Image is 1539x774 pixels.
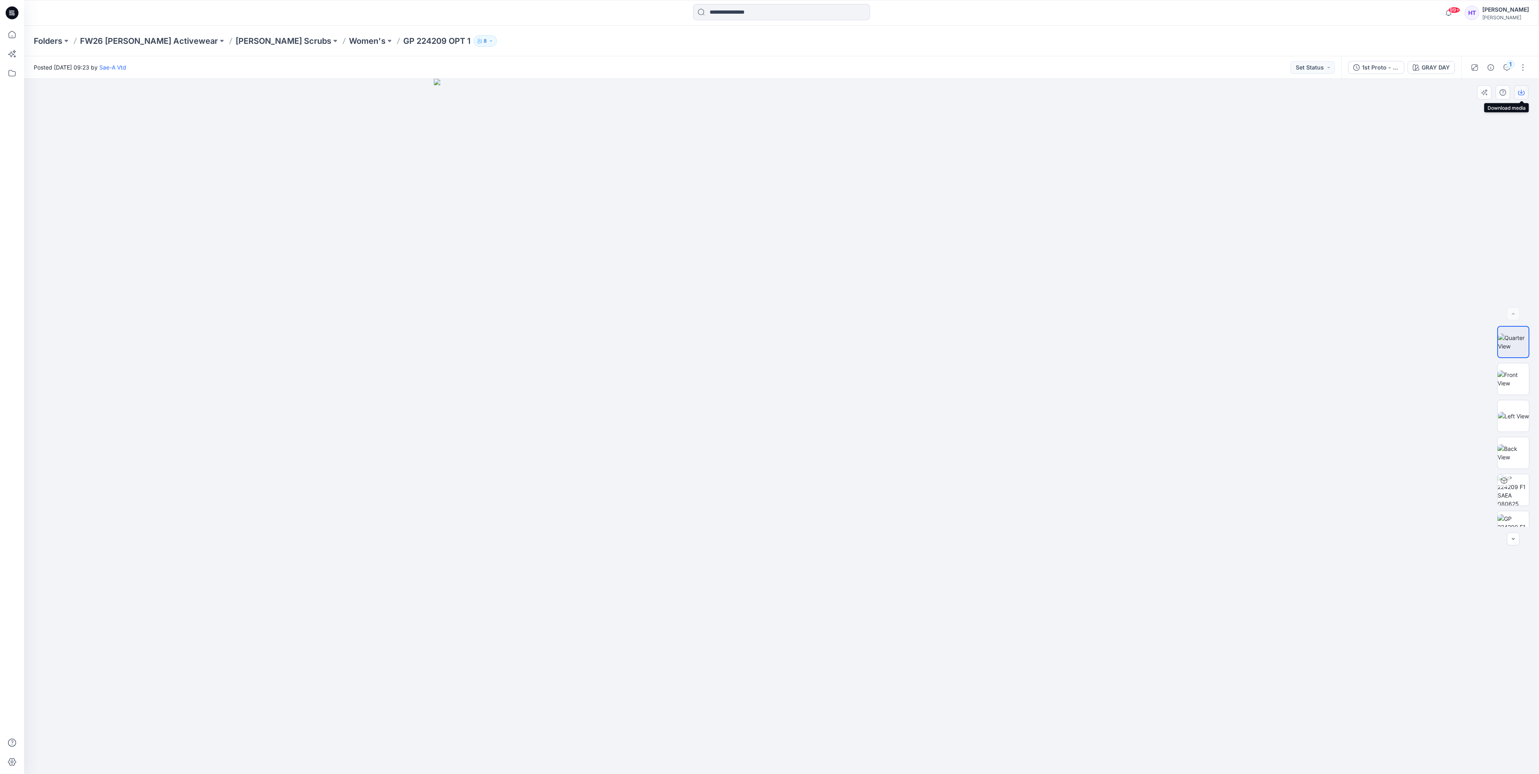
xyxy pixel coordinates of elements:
[403,35,470,47] p: GP 224209 OPT 1
[434,79,1129,774] img: eyJhbGciOiJIUzI1NiIsImtpZCI6IjAiLCJzbHQiOiJzZXMiLCJ0eXAiOiJKV1QifQ.eyJkYXRhIjp7InR5cGUiOiJzdG9yYW...
[1465,6,1479,20] div: HT
[80,35,218,47] a: FW26 [PERSON_NAME] Activewear
[1484,61,1497,74] button: Details
[1362,63,1399,72] div: 1st Proto - 3D
[1498,371,1529,387] img: Front View
[1506,60,1514,68] div: 1
[1422,63,1450,72] div: GRAY DAY
[1408,61,1455,74] button: GRAY DAY
[1482,14,1529,20] div: [PERSON_NAME]
[1498,334,1529,350] img: Quarter View
[1498,444,1529,461] img: Back View
[1498,474,1529,506] img: GP 224209 F1 SAEA 080625 GRAY DAY
[1498,514,1529,540] img: GP 224209 F1 SAEA
[99,64,126,71] a: Sae-A Vtd
[34,63,126,72] span: Posted [DATE] 09:23 by
[1348,61,1404,74] button: 1st Proto - 3D
[1448,7,1460,13] span: 99+
[1482,5,1529,14] div: [PERSON_NAME]
[1500,61,1513,74] button: 1
[484,37,487,45] p: 8
[236,35,331,47] a: [PERSON_NAME] Scrubs
[349,35,386,47] a: Women's
[34,35,62,47] a: Folders
[474,35,497,47] button: 8
[1498,412,1529,420] img: Left View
